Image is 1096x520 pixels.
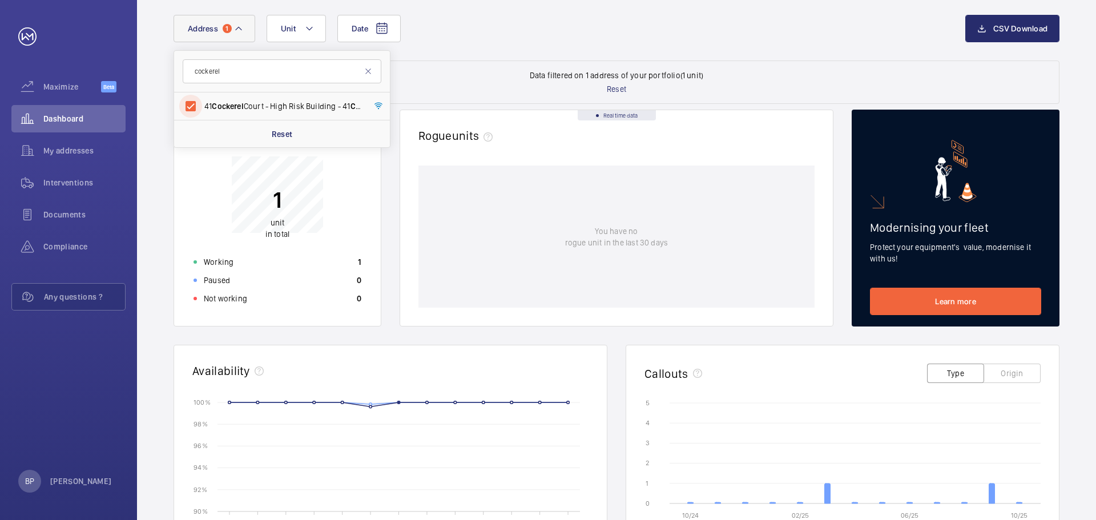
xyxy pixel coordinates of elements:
button: Address1 [174,15,255,42]
p: 0 [357,275,361,286]
p: You have no rogue unit in the last 30 days [565,225,668,248]
span: CSV Download [993,24,1047,33]
text: 2 [646,459,649,467]
a: Learn more [870,288,1041,315]
span: Date [352,24,368,33]
p: Reset [607,83,626,95]
text: 90 % [194,507,208,515]
text: 5 [646,399,650,407]
p: in total [265,217,289,240]
text: 10/24 [682,511,699,519]
p: [PERSON_NAME] [50,475,112,487]
text: 96 % [194,442,208,450]
h2: Availability [192,364,250,378]
text: 4 [646,419,650,427]
text: 98 % [194,420,208,428]
text: 0 [646,499,650,507]
text: 3 [646,439,650,447]
input: Search by address [183,59,381,83]
p: BP [25,475,34,487]
p: Not working [204,293,247,304]
text: 02/25 [792,511,809,519]
h2: Rogue [418,128,497,143]
span: 1 [223,24,232,33]
text: 94 % [194,463,208,471]
p: Protect your equipment's value, modernise it with us! [870,241,1041,264]
p: 1 [265,186,289,214]
span: Beta [101,81,116,92]
span: Documents [43,209,126,220]
span: Compliance [43,241,126,252]
text: 100 % [194,398,211,406]
span: unit [271,218,285,227]
button: Date [337,15,401,42]
p: Data filtered on 1 address of your portfolio (1 unit) [530,70,703,81]
button: Type [927,364,984,383]
p: 0 [357,293,361,304]
img: marketing-card.svg [935,140,977,202]
h2: Modernising your fleet [870,220,1041,235]
button: CSV Download [965,15,1059,42]
h2: Callouts [644,366,688,381]
span: My addresses [43,145,126,156]
text: 06/25 [901,511,918,519]
p: Working [204,256,233,268]
text: 1 [646,479,648,487]
p: Reset [272,128,293,140]
span: Cockerel [350,102,382,111]
span: Unit [281,24,296,33]
span: Maximize [43,81,101,92]
text: 92 % [194,485,207,493]
p: 1 [358,256,361,268]
span: 41 Court - High Risk Building - 41 [STREET_ADDRESS] [204,100,361,112]
span: Interventions [43,177,126,188]
div: Real time data [578,110,656,120]
span: units [452,128,498,143]
span: Any questions ? [44,291,125,303]
text: 10/25 [1011,511,1027,519]
button: Unit [267,15,326,42]
span: Cockerel [212,102,243,111]
span: Address [188,24,218,33]
p: Paused [204,275,230,286]
button: Origin [984,364,1041,383]
span: Dashboard [43,113,126,124]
